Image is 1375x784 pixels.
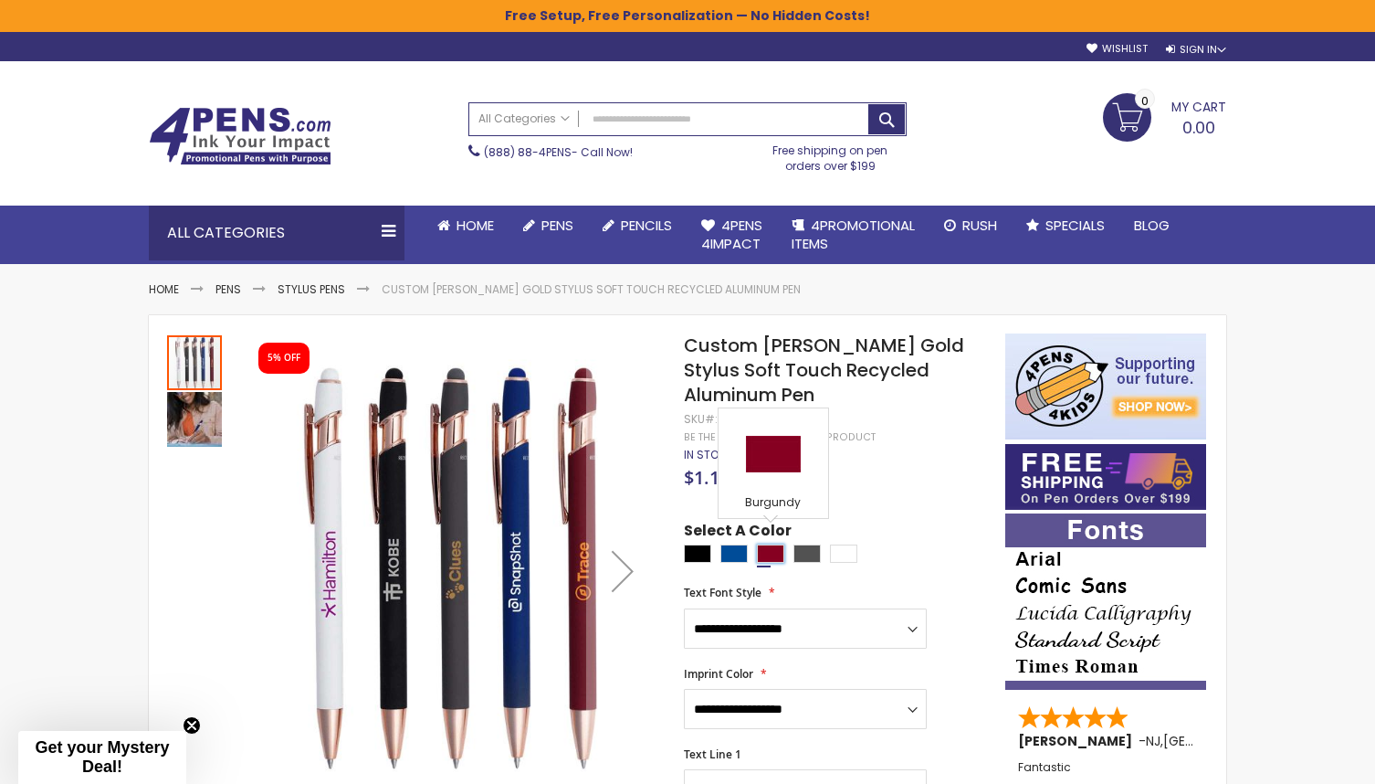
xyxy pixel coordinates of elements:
div: Sign In [1166,43,1226,57]
div: Black [684,545,711,563]
span: Specials [1045,216,1105,235]
span: $1.10 [684,465,729,490]
img: font-personalization-examples [1005,514,1206,690]
div: Availability [684,448,734,462]
span: Text Font Style [684,585,761,600]
div: Burgundy [757,545,784,563]
img: 4pens 4 kids [1005,334,1206,440]
div: All Categories [149,206,404,260]
img: Custom Lexi Rose Gold Stylus Soft Touch Recycled Aluminum Pen [242,360,659,778]
span: Text Line 1 [684,747,741,762]
span: Get your Mystery Deal! [35,738,169,776]
li: Custom [PERSON_NAME] Gold Stylus Soft Touch Recycled Aluminum Pen [382,282,801,297]
div: White [830,545,857,563]
a: Pens [509,206,588,246]
a: 4Pens4impact [687,206,777,265]
a: 4PROMOTIONALITEMS [777,206,929,265]
div: Burgundy [723,495,824,514]
a: Home [423,206,509,246]
a: Blog [1119,206,1184,246]
span: Rush [962,216,997,235]
span: Pencils [621,216,672,235]
span: Pens [541,216,573,235]
span: NJ [1146,732,1160,750]
span: [PERSON_NAME] [1018,732,1139,750]
a: (888) 88-4PENS [484,144,572,160]
span: 0 [1141,92,1149,110]
span: 4PROMOTIONAL ITEMS [792,216,915,253]
a: Stylus Pens [278,281,345,297]
div: 5% OFF [268,352,300,365]
img: Custom Lexi Rose Gold Stylus Soft Touch Recycled Aluminum Pen [167,392,222,447]
span: Home [457,216,494,235]
span: Blog [1134,216,1170,235]
img: Free shipping on orders over $199 [1005,444,1206,510]
iframe: Google Customer Reviews [1224,735,1375,784]
span: Imprint Color [684,666,753,682]
div: Custom Lexi Rose Gold Stylus Soft Touch Recycled Aluminum Pen [167,334,224,390]
a: Wishlist [1086,42,1148,56]
span: [GEOGRAPHIC_DATA] [1163,732,1297,750]
a: Home [149,281,179,297]
a: Specials [1012,206,1119,246]
span: All Categories [478,111,570,126]
span: 0.00 [1182,116,1215,139]
span: Select A Color [684,521,792,546]
span: - , [1139,732,1297,750]
a: Be the first to review this product [684,430,876,444]
span: 4Pens 4impact [701,216,762,253]
a: Rush [929,206,1012,246]
img: 4Pens Custom Pens and Promotional Products [149,107,331,165]
a: 0.00 0 [1103,93,1226,139]
div: Custom Lexi Rose Gold Stylus Soft Touch Recycled Aluminum Pen [167,390,222,447]
a: Pencils [588,206,687,246]
div: Free shipping on pen orders over $199 [754,136,908,173]
strong: SKU [684,411,718,427]
div: Gunmetal [793,545,821,563]
a: Pens [215,281,241,297]
button: Close teaser [183,716,201,735]
span: Custom [PERSON_NAME] Gold Stylus Soft Touch Recycled Aluminum Pen [684,333,964,408]
div: Get your Mystery Deal!Close teaser [18,731,186,784]
div: Dark Blue [720,545,748,563]
span: - Call Now! [484,144,633,160]
span: In stock [684,447,734,462]
a: All Categories [469,103,579,133]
